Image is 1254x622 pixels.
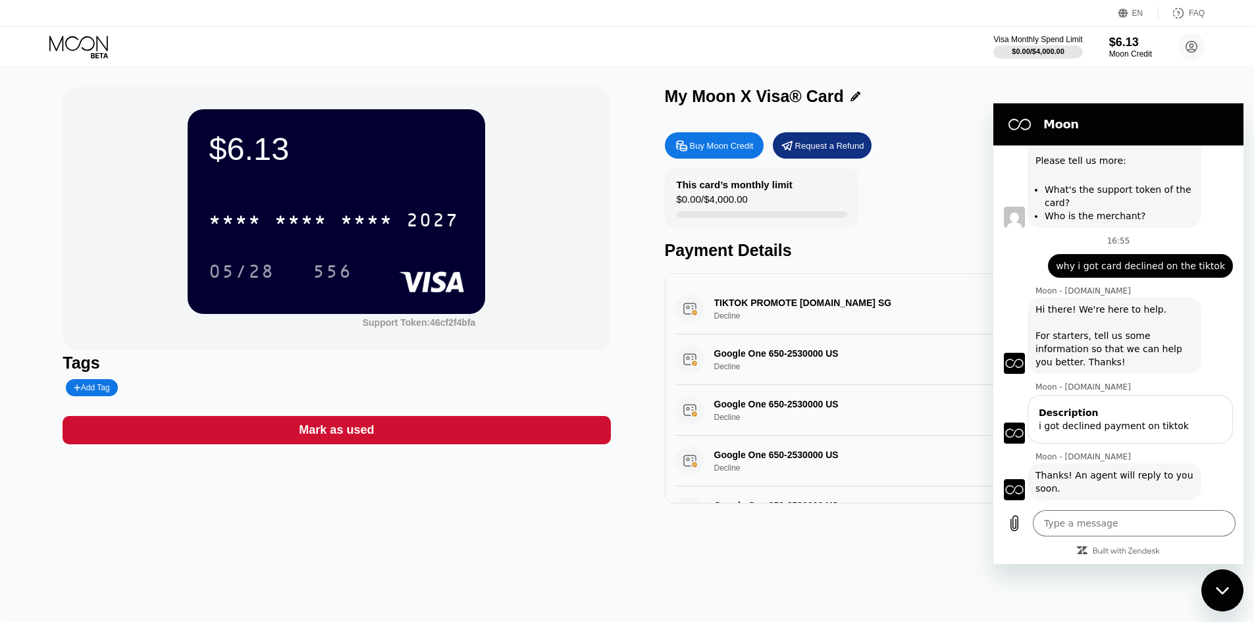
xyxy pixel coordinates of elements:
div: $0.00 / $4,000.00 [1012,47,1064,55]
div: This card’s monthly limit [677,179,793,190]
div: Support Token:46cf2f4bfa [363,317,476,328]
div: 2027 [406,211,459,232]
div: Visa Monthly Spend Limit$0.00/$4,000.00 [993,35,1082,59]
div: Request a Refund [795,140,864,151]
div: Buy Moon Credit [690,140,754,151]
div: EN [1132,9,1143,18]
div: Payment Details [665,241,1213,260]
div: $6.13Moon Credit [1109,36,1152,59]
div: $0.00 / $4,000.00 [677,194,748,211]
div: $6.13 [209,130,464,167]
div: Support Token: 46cf2f4bfa [363,317,476,328]
div: Request a Refund [773,132,872,159]
div: Buy Moon Credit [665,132,764,159]
div: 05/28 [209,263,274,284]
div: Add Tag [74,383,109,392]
div: EN [1118,7,1159,20]
div: FAQ [1159,7,1205,20]
div: Tags [63,353,610,373]
iframe: Button to launch messaging window, conversation in progress [1201,569,1243,611]
div: Mark as used [299,423,374,438]
div: Add Tag [66,379,117,396]
div: 556 [303,255,362,288]
iframe: Messaging window [993,103,1243,564]
div: 556 [313,263,352,284]
div: Moon Credit [1109,49,1152,59]
div: Visa Monthly Spend Limit [993,35,1082,44]
div: $6.13 [1109,36,1152,49]
div: My Moon X Visa® Card [665,87,844,106]
div: FAQ [1189,9,1205,18]
div: Mark as used [63,416,610,444]
div: 05/28 [199,255,284,288]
